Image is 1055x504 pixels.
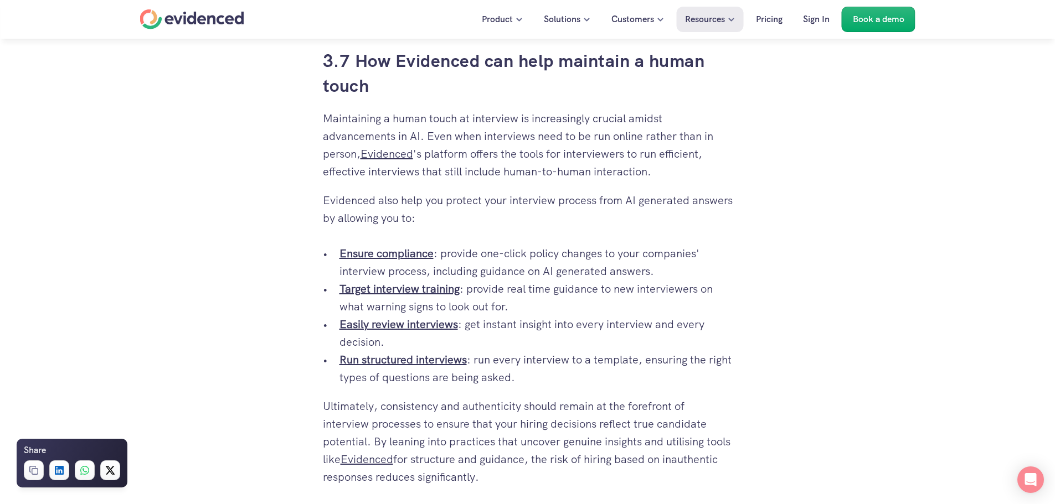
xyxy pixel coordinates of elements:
[842,7,915,32] a: Book a demo
[339,282,460,296] a: Target interview training
[339,315,733,351] p: : get instant insight into every interview and every decision.
[361,147,413,161] a: Evidenced
[341,452,393,466] a: Evidenced
[140,9,244,29] a: Home
[339,280,733,315] p: : provide real time guidance to new interviewers on what warning signs to look out for.
[803,12,830,27] p: Sign In
[795,7,838,32] a: Sign In
[853,12,904,27] p: Book a demo
[339,317,458,331] a: Easily review interviews
[323,397,733,486] p: Ultimately, consistency and authenticity should remain at the forefront of interview processes to...
[756,12,783,27] p: Pricing
[339,246,434,261] a: Ensure compliance
[323,191,733,227] p: Evidenced also help you protect your interview process from AI generated answers by allowing you to:
[611,12,654,27] p: Customers
[1017,466,1044,493] div: Open Intercom Messenger
[24,443,46,458] h6: Share
[339,351,733,386] p: : run every interview to a template, ensuring the right types of questions are being asked.
[544,12,580,27] p: Solutions
[685,12,725,27] p: Resources
[323,110,733,180] p: Maintaining a human touch at interview is increasingly crucial amidst advancements in AI. Even wh...
[339,245,733,280] p: : provide one-click policy changes to your companies' interview process, including guidance on AI...
[748,7,791,32] a: Pricing
[482,12,513,27] p: Product
[339,352,467,367] a: Run structured interviews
